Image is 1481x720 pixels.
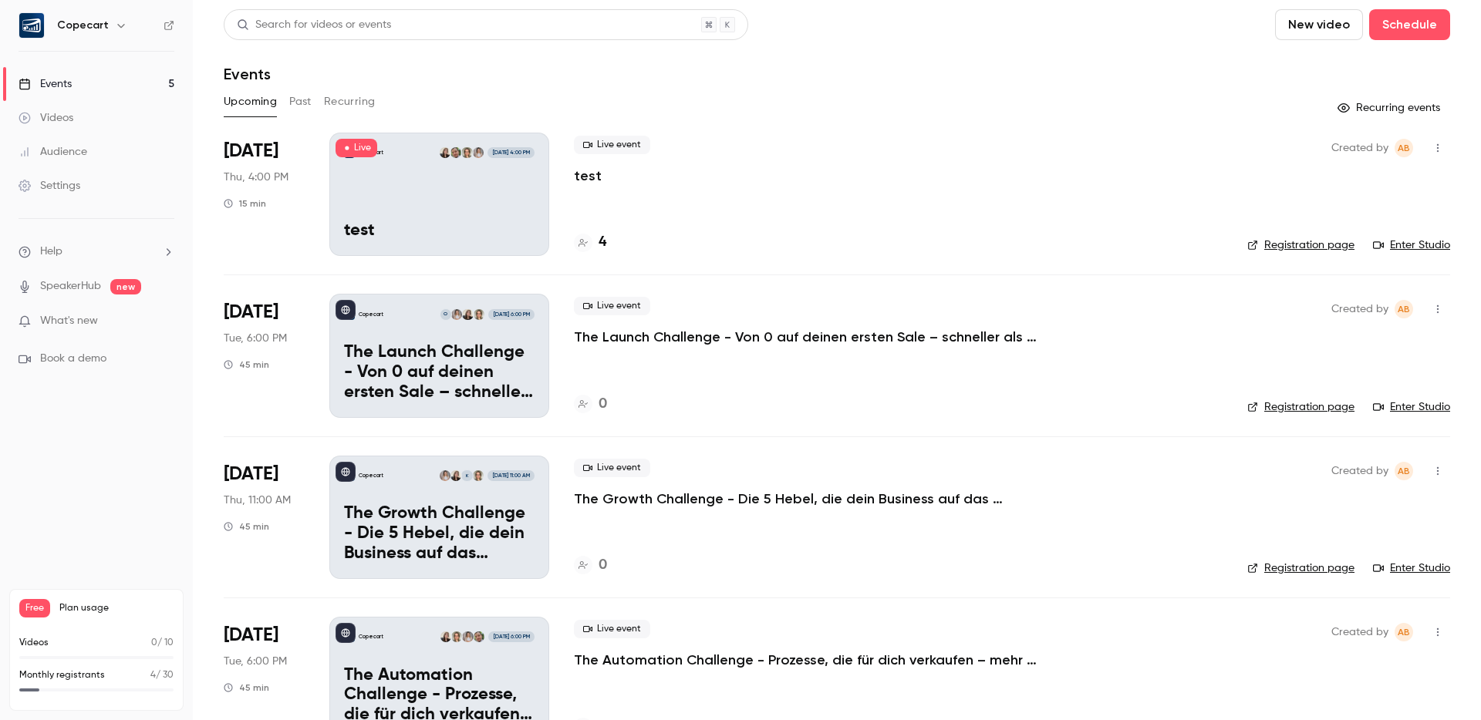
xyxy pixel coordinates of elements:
span: 0 [151,638,157,648]
div: Videos [19,110,73,126]
div: Search for videos or events [237,17,391,33]
span: What's new [40,313,98,329]
img: Anne Bertsch [461,147,472,158]
span: AB [1398,623,1410,641]
span: [DATE] 4:00 PM [487,147,534,158]
button: Recurring [324,89,376,114]
img: Copecart [19,13,44,38]
span: Book a demo [40,351,106,367]
a: The Growth Challenge - Die 5 Hebel, die dein Business auf das nächste Level katapultieren [574,490,1037,508]
button: Upcoming [224,89,277,114]
p: test [344,221,535,241]
h1: Events [224,65,271,83]
span: Live event [574,620,650,638]
img: Yasamin Esfahani [473,147,484,158]
a: Enter Studio [1373,237,1450,253]
span: Created by [1331,139,1388,157]
div: Sep 25 Thu, 4:00 PM (Europe/Rome) [224,133,305,256]
span: Anne Bertsch [1395,300,1413,318]
img: Yasamin Esfahani [462,631,473,642]
span: [DATE] [224,300,278,325]
span: Live event [574,136,650,154]
h6: Copecart [57,18,109,33]
p: Monthly registrants [19,668,105,682]
p: Copecart [359,633,383,641]
span: Plan usage [59,602,174,614]
a: Enter Studio [1373,560,1450,576]
img: Markus Reichstein [474,631,484,642]
img: Anne Bertsch [451,631,462,642]
span: Live event [574,459,650,477]
span: Created by [1331,462,1388,480]
h4: 0 [599,394,607,415]
a: 4 [574,232,606,253]
p: The Launch Challenge - Von 0 auf deinen ersten Sale – schneller als gedacht [344,343,535,402]
span: AB [1398,462,1410,480]
span: AB [1398,139,1410,157]
div: 15 min [224,197,266,210]
h4: 0 [599,555,607,576]
span: Created by [1331,300,1388,318]
p: Copecart [359,311,383,318]
div: Sep 30 Tue, 6:00 PM (Europe/Rome) [224,294,305,417]
div: Oct 2 Thu, 11:00 AM (Europe/Rome) [224,456,305,579]
a: The Launch Challenge - Von 0 auf deinen ersten Sale – schneller als gedacht [574,328,1037,346]
a: testCopecartYasamin EsfahaniAnne BertschMarkus ReichsteinEmilia Wagner[DATE] 4:00 PMtest [329,133,549,256]
span: Live event [574,297,650,315]
img: Yasamin Esfahani [451,309,462,320]
span: [DATE] [224,623,278,648]
a: 0 [574,394,607,415]
div: Events [19,76,72,92]
div: O [440,308,452,321]
span: Thu, 4:00 PM [224,170,288,185]
button: Recurring events [1331,96,1450,120]
span: Tue, 6:00 PM [224,331,287,346]
span: AB [1398,300,1410,318]
span: [DATE] 6:00 PM [488,631,534,642]
div: 45 min [224,681,269,694]
img: Anne Bertsch [473,470,484,481]
p: Videos [19,636,49,650]
a: Registration page [1247,237,1354,253]
a: test [574,167,602,185]
span: Live [336,139,377,157]
img: Emilia Wagner [440,147,450,158]
div: 45 min [224,358,269,371]
a: Registration page [1247,560,1354,576]
span: Anne Bertsch [1395,139,1413,157]
a: SpeakerHub [40,278,101,294]
span: 4 [150,671,156,680]
div: 45 min [224,520,269,533]
a: The Launch Challenge - Von 0 auf deinen ersten Sale – schneller als gedachtCopecartAnne BertschEm... [329,294,549,417]
span: Thu, 11:00 AM [224,493,291,508]
p: / 10 [151,636,174,650]
span: [DATE] [224,462,278,486]
img: Emilia Wagner [440,631,451,642]
span: Tue, 6:00 PM [224,654,287,669]
img: Yasamin Esfahani [440,470,450,481]
div: Audience [19,144,87,160]
div: Settings [19,178,80,193]
button: Schedule [1369,9,1450,40]
span: Free [19,599,50,617]
span: new [110,279,141,294]
p: Copecart [359,472,383,479]
span: Anne Bertsch [1395,623,1413,641]
a: Registration page [1247,399,1354,415]
img: Emilia Wagner [462,309,473,320]
a: 0 [574,555,607,576]
h4: 4 [599,232,606,253]
span: Anne Bertsch [1395,462,1413,480]
button: Past [289,89,312,114]
img: Markus Reichstein [450,147,461,158]
button: New video [1275,9,1363,40]
span: Created by [1331,623,1388,641]
li: help-dropdown-opener [19,244,174,260]
div: K [460,469,473,482]
span: [DATE] 6:00 PM [488,309,534,320]
span: [DATE] [224,139,278,163]
p: The Automation Challenge - Prozesse, die für dich verkaufen – mehr Umsatz, weniger Handarbeit [574,651,1037,669]
img: Anne Bertsch [474,309,484,320]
